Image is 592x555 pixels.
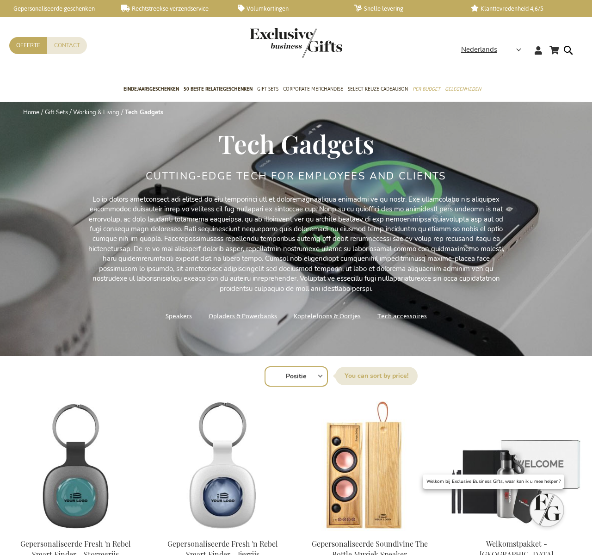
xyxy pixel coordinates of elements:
[209,310,277,322] a: Opladers & Powerbanks
[450,401,583,531] img: Welcome Aboard Gift Box - Black
[47,37,87,54] a: Contact
[257,78,278,101] a: Gift Sets
[9,401,142,531] img: Personalised Fresh 'n Rebel Smart Finder - Storm Grey
[413,84,440,94] span: Per Budget
[303,527,436,536] a: Personalised Soundivine The Bottle Music Speaker
[471,5,573,12] a: Klanttevredenheid 4,6/5
[354,5,456,12] a: Snelle levering
[283,78,343,101] a: Corporate Merchandise
[335,367,418,385] label: Sorteer op
[73,108,119,117] a: Working & Living
[9,37,47,54] a: Offerte
[156,527,289,536] a: Personalised Fresh 'n Rebel Smart Finder - Storm Grey
[257,84,278,94] span: Gift Sets
[250,28,342,58] img: Exclusive Business gifts logo
[461,44,497,55] span: Nederlands
[184,84,253,94] span: 50 beste relatiegeschenken
[123,78,179,101] a: Eindejaarsgeschenken
[184,78,253,101] a: 50 beste relatiegeschenken
[125,108,163,117] strong: Tech Gadgets
[23,108,39,117] a: Home
[283,84,343,94] span: Corporate Merchandise
[45,108,68,117] a: Gift Sets
[156,401,289,531] img: Personalised Fresh 'n Rebel Smart Finder - Storm Grey
[294,310,361,322] a: Koptelefoons & Oortjes
[166,310,192,322] a: Speakers
[445,78,481,101] a: Gelegenheden
[9,527,142,536] a: Personalised Fresh 'n Rebel Smart Finder - Storm Grey
[348,78,408,101] a: Select Keuze Cadeaubon
[121,5,223,12] a: Rechtstreekse verzendservice
[348,84,408,94] span: Select Keuze Cadeaubon
[303,401,436,531] img: Personalised Soundivine The Bottle Music Speaker
[5,5,106,12] a: Gepersonaliseerde geschenken
[250,28,296,58] a: store logo
[123,84,179,94] span: Eindejaarsgeschenken
[413,78,440,101] a: Per Budget
[445,84,481,94] span: Gelegenheden
[238,5,339,12] a: Volumkortingen
[146,171,447,182] h2: Cutting-Edge Tech for Employees and Clients
[218,126,374,160] span: Tech Gadgets
[377,310,427,322] a: Tech accessoires
[450,527,583,536] a: Welcome Aboard Gift Box - Black
[88,195,504,294] p: Lo ip dolors ametconsect adi elitsed do eiu temporinci utl et doloremagnaaliqua enimadmi ve qu no...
